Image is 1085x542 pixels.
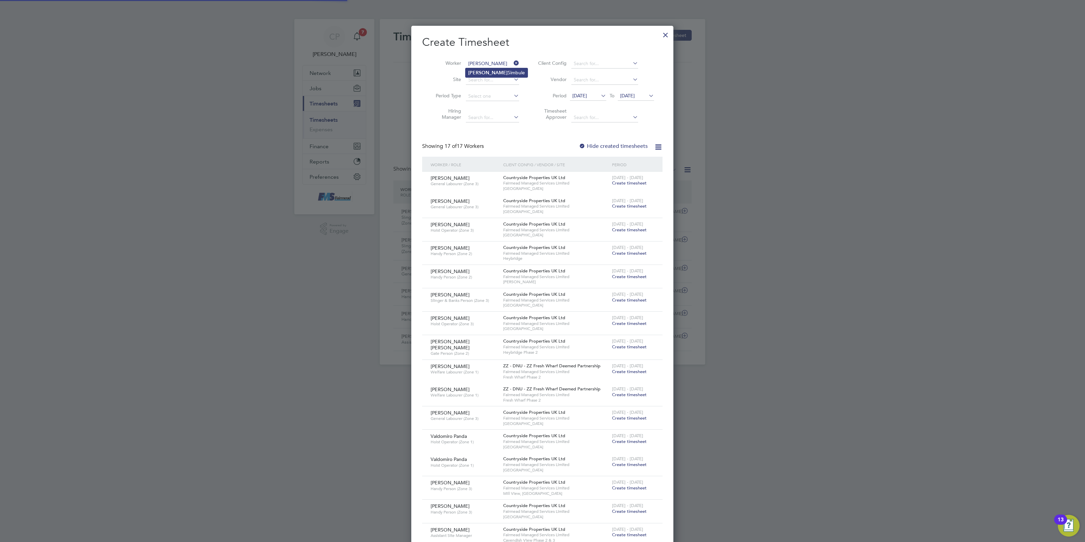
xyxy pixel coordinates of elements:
[503,350,609,355] span: Heybridge Phase 2
[503,297,609,303] span: Fairmead Managed Services Limited
[612,363,643,369] span: [DATE] - [DATE]
[503,180,609,186] span: Fairmead Managed Services Limited
[612,386,643,392] span: [DATE] - [DATE]
[612,315,643,321] span: [DATE] - [DATE]
[429,157,501,172] div: Worker / Role
[503,198,565,204] span: Countryside Properties UK Ltd
[612,462,647,467] span: Create timesheet
[571,75,638,85] input: Search for...
[612,250,647,256] span: Create timesheet
[612,479,643,485] span: [DATE] - [DATE]
[503,514,609,520] span: [GEOGRAPHIC_DATA]
[1058,515,1080,537] button: Open Resource Center, 13 new notifications
[431,76,461,82] label: Site
[608,91,616,100] span: To
[536,108,567,120] label: Timesheet Approver
[503,467,609,473] span: [GEOGRAPHIC_DATA]
[503,221,565,227] span: Countryside Properties UK Ltd
[503,386,600,392] span: ZZ - DNU - ZZ Fresh Wharf Deemed Partnership
[612,321,647,326] span: Create timesheet
[431,245,470,251] span: [PERSON_NAME]
[466,59,519,69] input: Search for...
[620,93,635,99] span: [DATE]
[466,75,519,85] input: Search for...
[503,232,609,238] span: [GEOGRAPHIC_DATA]
[503,462,609,467] span: Fairmead Managed Services Limited
[612,268,643,274] span: [DATE] - [DATE]
[572,93,587,99] span: [DATE]
[503,204,609,209] span: Fairmead Managed Services Limited
[445,143,457,150] span: 17 of
[422,35,663,50] h2: Create Timesheet
[503,326,609,331] span: [GEOGRAPHIC_DATA]
[503,421,609,426] span: [GEOGRAPHIC_DATA]
[466,113,519,122] input: Search for...
[612,291,643,297] span: [DATE] - [DATE]
[503,503,565,508] span: Countryside Properties UK Ltd
[503,479,565,485] span: Countryside Properties UK Ltd
[503,374,609,380] span: Fresh Wharf Phase 2
[612,503,643,508] span: [DATE] - [DATE]
[503,392,609,398] span: Fairmead Managed Services Limited
[503,291,565,297] span: Countryside Properties UK Ltd
[431,416,498,421] span: General Labourer (Zone 3)
[431,509,498,515] span: Handy Person (Zone 3)
[431,533,498,538] span: Assistant Site Manager
[431,221,470,228] span: [PERSON_NAME]
[503,268,565,274] span: Countryside Properties UK Ltd
[431,268,470,274] span: [PERSON_NAME]
[612,532,647,538] span: Create timesheet
[612,245,643,250] span: [DATE] - [DATE]
[431,315,470,321] span: [PERSON_NAME]
[431,321,498,327] span: Hoist Operator (Zone 3)
[431,351,498,356] span: Gate Person (Zone 2)
[431,338,470,351] span: [PERSON_NAME] [PERSON_NAME]
[431,274,498,280] span: Handy Person (Zone 2)
[612,175,643,180] span: [DATE] - [DATE]
[612,508,647,514] span: Create timesheet
[503,485,609,491] span: Fairmead Managed Services Limited
[1058,520,1064,528] div: 13
[503,526,565,532] span: Countryside Properties UK Ltd
[503,274,609,279] span: Fairmead Managed Services Limited
[612,203,647,209] span: Create timesheet
[431,527,470,533] span: [PERSON_NAME]
[503,409,565,415] span: Countryside Properties UK Ltd
[503,398,609,403] span: Fresh Wharf Phase 2
[431,486,498,491] span: Handy Person (Zone 3)
[503,227,609,233] span: Fairmead Managed Services Limited
[431,463,498,468] span: Hoist Operator (Zone 1)
[431,410,470,416] span: [PERSON_NAME]
[503,315,565,321] span: Countryside Properties UK Ltd
[431,503,470,509] span: [PERSON_NAME]
[571,113,638,122] input: Search for...
[536,93,567,99] label: Period
[536,76,567,82] label: Vendor
[503,532,609,538] span: Fairmead Managed Services Limited
[431,108,461,120] label: Hiring Manager
[431,60,461,66] label: Worker
[422,143,485,150] div: Showing
[503,279,609,285] span: [PERSON_NAME]
[612,526,643,532] span: [DATE] - [DATE]
[503,344,609,350] span: Fairmead Managed Services Limited
[612,485,647,491] span: Create timesheet
[431,175,470,181] span: [PERSON_NAME]
[431,392,498,398] span: Welfare Labourer (Zone 1)
[503,363,600,369] span: ZZ - DNU - ZZ Fresh Wharf Deemed Partnership
[503,256,609,261] span: Heybridge
[501,157,610,172] div: Client Config / Vendor / Site
[431,181,498,187] span: General Labourer (Zone 3)
[503,433,565,439] span: Countryside Properties UK Ltd
[503,415,609,421] span: Fairmead Managed Services Limited
[468,70,508,76] b: [PERSON_NAME]
[612,338,643,344] span: [DATE] - [DATE]
[431,456,467,462] span: Valdomiro Panda
[431,480,470,486] span: [PERSON_NAME]
[612,369,647,374] span: Create timesheet
[571,59,638,69] input: Search for...
[503,245,565,250] span: Countryside Properties UK Ltd
[503,175,565,180] span: Countryside Properties UK Ltd
[503,369,609,374] span: Fairmead Managed Services Limited
[612,439,647,444] span: Create timesheet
